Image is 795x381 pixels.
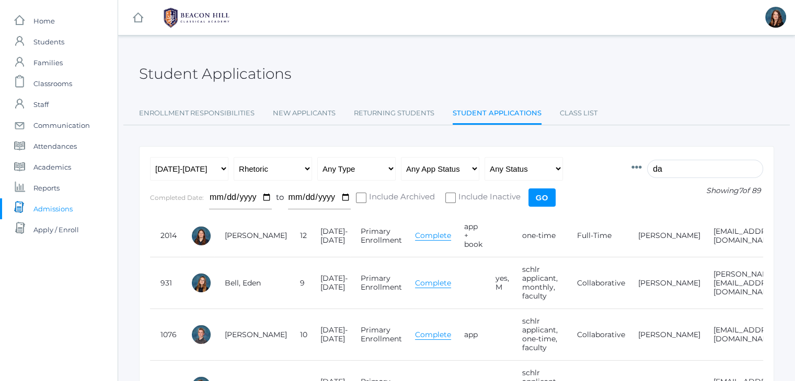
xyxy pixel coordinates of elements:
[454,215,485,257] td: app + book
[415,278,451,288] a: Complete
[191,324,212,345] div: Elias Bradley
[33,52,63,73] span: Families
[354,103,434,124] a: Returning Students
[191,272,212,293] div: Eden Bell
[638,330,700,339] a: [PERSON_NAME]
[703,257,785,309] td: [PERSON_NAME][EMAIL_ADDRESS][DOMAIN_NAME]
[485,257,512,309] td: yes, M
[33,136,77,157] span: Attendances
[33,198,73,219] span: Admissions
[560,103,597,124] a: Class List
[191,225,212,246] div: Lillian Bannon
[33,177,60,198] span: Reports
[288,186,351,209] input: To
[567,309,628,361] td: Collaborative
[150,194,204,201] label: Completed Date:
[290,257,310,309] td: 9
[739,186,742,195] span: 7
[638,231,700,240] a: [PERSON_NAME]
[647,160,763,178] input: Filter by name
[310,257,350,309] td: [DATE]-[DATE]
[33,115,90,136] span: Communication
[456,191,521,204] span: Include Inactive
[445,193,456,203] input: Include Inactive
[33,73,72,94] span: Classrooms
[356,193,366,203] input: Include Archived
[638,278,700,288] a: [PERSON_NAME]
[366,191,435,204] span: Include Archived
[631,185,763,196] p: Showing of 89
[33,10,55,31] span: Home
[512,215,567,257] td: one-time
[703,215,785,257] td: [EMAIL_ADDRESS][DOMAIN_NAME]
[350,257,405,309] td: Primary Enrollment
[512,309,567,361] td: schlr applicant, one-time, faculty
[209,186,272,209] input: From
[290,215,310,257] td: 12
[139,66,291,82] h2: Student Applications
[350,215,405,257] td: Primary Enrollment
[157,5,236,31] img: BHCALogos-05-308ed15e86a5a0abce9b8dd61676a3503ac9727e845dece92d48e8588c001991.png
[415,231,451,241] a: Complete
[310,215,350,257] td: [DATE]-[DATE]
[225,278,261,288] a: Bell, Eden
[276,192,284,202] span: to
[225,231,287,240] a: [PERSON_NAME]
[225,330,287,339] a: [PERSON_NAME]
[512,257,567,309] td: schlr applicant, monthly, faculty
[528,188,556,207] input: Go
[703,309,785,361] td: [EMAIL_ADDRESS][DOMAIN_NAME]
[290,309,310,361] td: 10
[139,103,255,124] a: Enrollment Responsibilities
[415,330,451,340] a: Complete
[33,219,79,240] span: Apply / Enroll
[454,309,485,361] td: app
[150,257,180,309] td: 931
[273,103,336,124] a: New Applicants
[453,103,541,125] a: Student Applications
[150,309,180,361] td: 1076
[33,94,49,115] span: Staff
[310,309,350,361] td: [DATE]-[DATE]
[567,215,628,257] td: Full-Time
[33,31,64,52] span: Students
[567,257,628,309] td: Collaborative
[350,309,405,361] td: Primary Enrollment
[150,215,180,257] td: 2014
[765,7,786,28] div: Heather Mangimelli
[33,157,71,177] span: Academics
